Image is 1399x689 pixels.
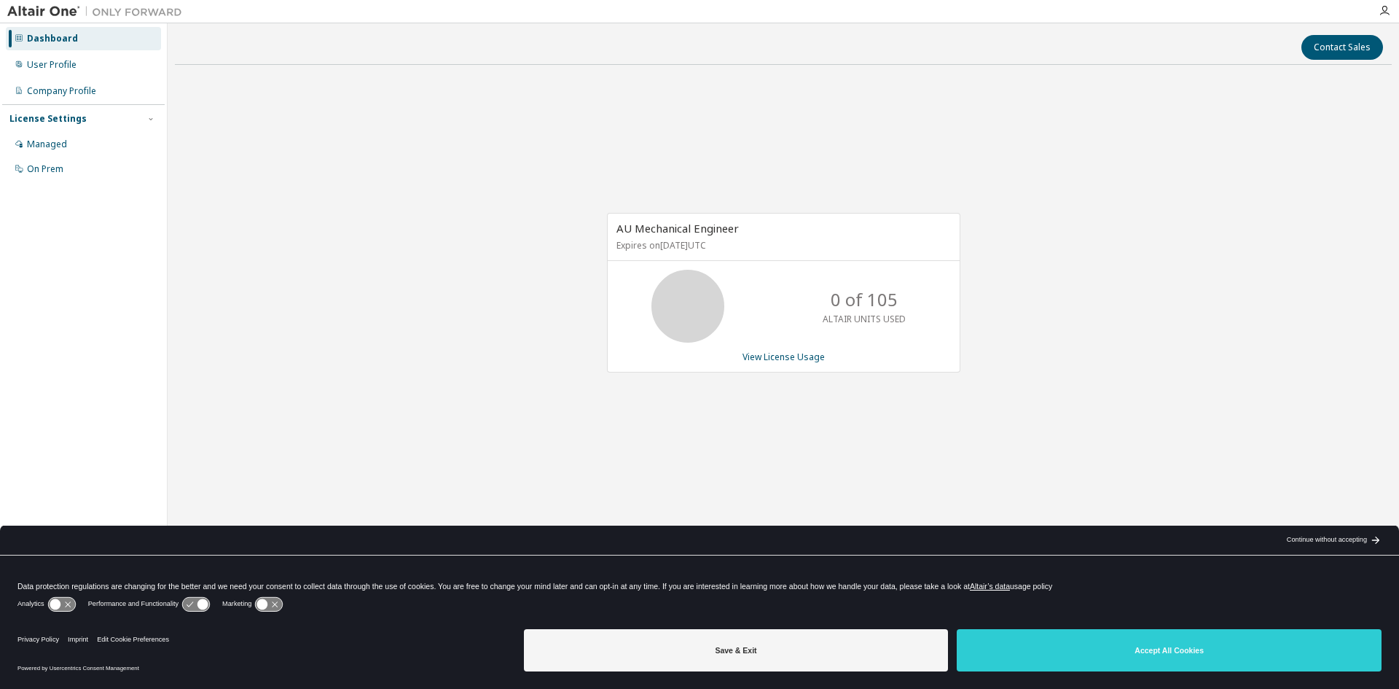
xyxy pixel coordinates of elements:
div: License Settings [9,113,87,125]
div: Managed [27,139,67,150]
p: 0 of 105 [831,287,898,312]
div: Company Profile [27,85,96,97]
img: Altair One [7,4,189,19]
p: Expires on [DATE] UTC [616,239,947,252]
p: ALTAIR UNITS USED [823,313,906,325]
a: View License Usage [742,351,825,363]
div: User Profile [27,59,77,71]
span: AU Mechanical Engineer [616,221,739,235]
button: Contact Sales [1301,35,1383,60]
div: On Prem [27,163,63,175]
div: Dashboard [27,33,78,44]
